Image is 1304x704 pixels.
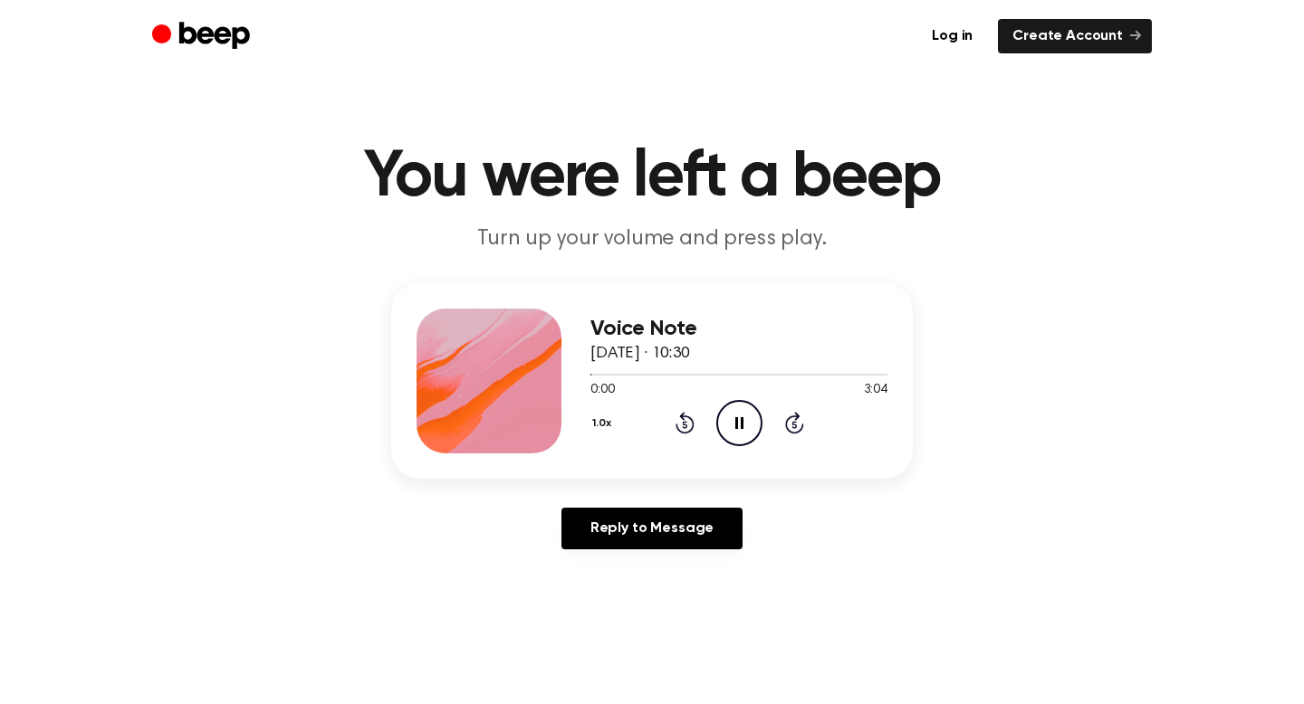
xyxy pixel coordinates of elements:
[152,19,254,54] a: Beep
[561,508,743,549] a: Reply to Message
[590,408,618,439] button: 1.0x
[917,19,987,53] a: Log in
[590,381,614,400] span: 0:00
[590,317,887,341] h3: Voice Note
[304,224,1000,254] p: Turn up your volume and press play.
[590,346,690,362] span: [DATE] · 10:30
[998,19,1152,53] a: Create Account
[188,145,1116,210] h1: You were left a beep
[864,381,887,400] span: 3:04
